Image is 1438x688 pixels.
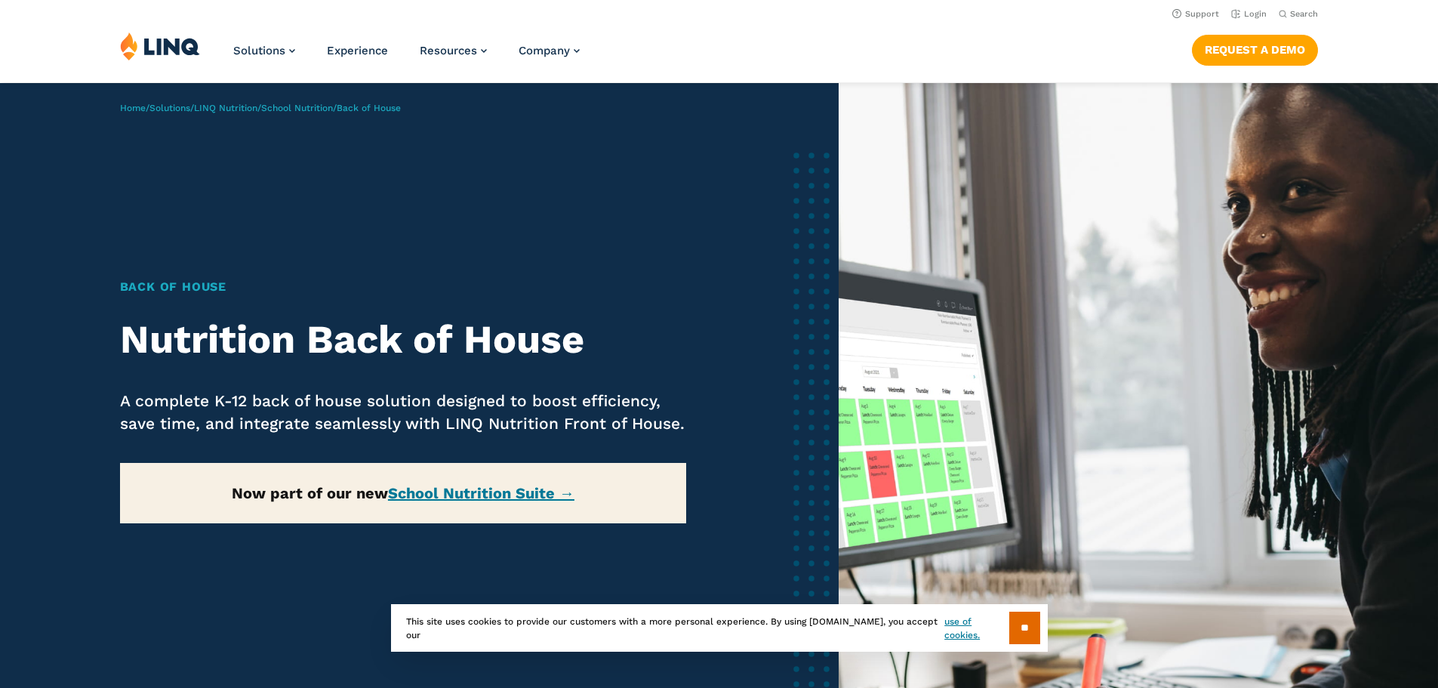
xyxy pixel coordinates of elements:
[519,44,570,57] span: Company
[120,103,401,113] span: / / / /
[120,316,584,363] strong: Nutrition Back of House
[1279,8,1318,20] button: Open Search Bar
[388,484,574,502] a: School Nutrition Suite →
[391,604,1048,652] div: This site uses cookies to provide our customers with a more personal experience. By using [DOMAIN...
[120,103,146,113] a: Home
[194,103,257,113] a: LINQ Nutrition
[420,44,487,57] a: Resources
[233,44,295,57] a: Solutions
[519,44,580,57] a: Company
[120,278,687,296] h1: Back of House
[1192,35,1318,65] a: Request a Demo
[149,103,190,113] a: Solutions
[337,103,401,113] span: Back of House
[233,44,285,57] span: Solutions
[1231,9,1267,19] a: Login
[420,44,477,57] span: Resources
[944,615,1008,642] a: use of cookies.
[261,103,333,113] a: School Nutrition
[232,484,574,502] strong: Now part of our new
[1172,9,1219,19] a: Support
[1192,32,1318,65] nav: Button Navigation
[1290,9,1318,19] span: Search
[120,390,687,435] p: A complete K-12 back of house solution designed to boost efficiency, save time, and integrate sea...
[120,32,200,60] img: LINQ | K‑12 Software
[327,44,388,57] a: Experience
[233,32,580,82] nav: Primary Navigation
